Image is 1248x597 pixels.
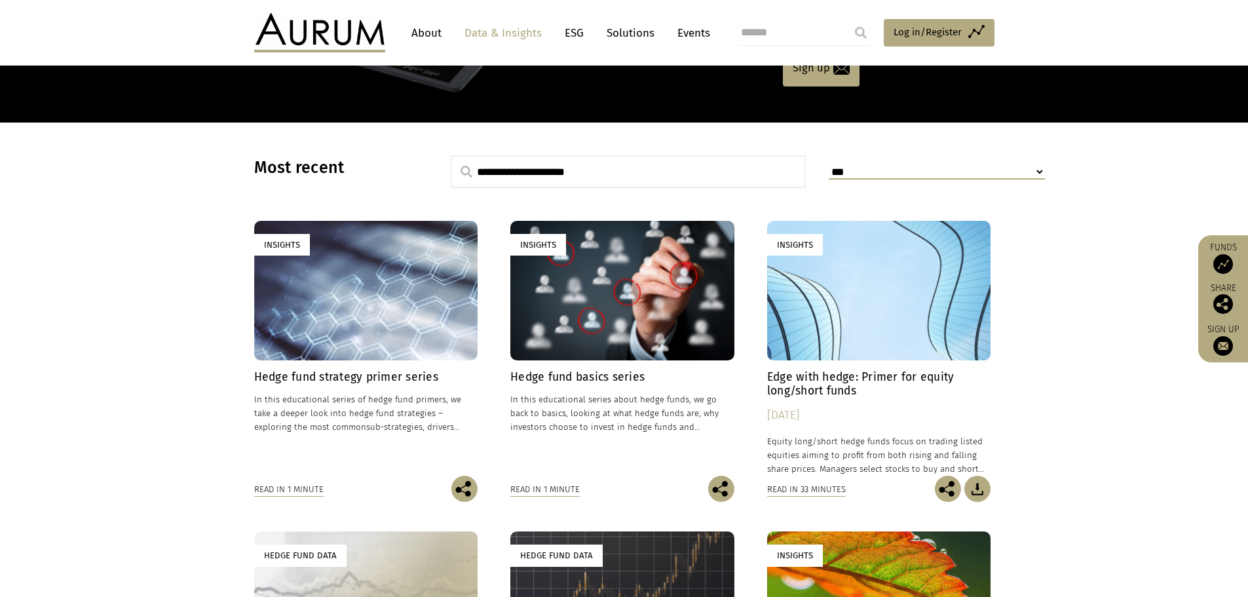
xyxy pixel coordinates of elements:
[458,21,548,45] a: Data & Insights
[767,234,823,256] div: Insights
[254,221,478,476] a: Insights Hedge fund strategy primer series In this educational series of hedge fund primers, we t...
[1213,336,1233,356] img: Sign up to our newsletter
[1213,254,1233,274] img: Access Funds
[964,476,991,502] img: Download Article
[254,13,385,52] img: Aurum
[254,158,418,178] h3: Most recent
[767,370,991,398] h4: Edge with hedge: Primer for equity long/short funds
[254,370,478,384] h4: Hedge fund strategy primer series
[783,50,860,87] a: Sign up
[451,476,478,502] img: Share this post
[600,21,661,45] a: Solutions
[767,406,991,425] div: [DATE]
[366,422,423,432] span: sub-strategies
[510,393,734,434] p: In this educational series about hedge funds, we go back to basics, looking at what hedge funds a...
[254,545,347,566] div: Hedge Fund Data
[767,221,991,476] a: Insights Edge with hedge: Primer for equity long/short funds [DATE] Equity long/short hedge funds...
[510,234,566,256] div: Insights
[510,482,580,497] div: Read in 1 minute
[767,545,823,566] div: Insights
[254,234,310,256] div: Insights
[510,221,734,476] a: Insights Hedge fund basics series In this educational series about hedge funds, we go back to bas...
[833,62,850,75] img: email-icon
[1205,324,1241,356] a: Sign up
[461,166,472,178] img: search.svg
[510,370,734,384] h4: Hedge fund basics series
[894,24,962,40] span: Log in/Register
[254,393,478,434] p: In this educational series of hedge fund primers, we take a deeper look into hedge fund strategie...
[405,21,448,45] a: About
[254,482,324,497] div: Read in 1 minute
[767,434,991,476] p: Equity long/short hedge funds focus on trading listed equities aiming to profit from both rising ...
[1205,242,1241,274] a: Funds
[1213,294,1233,314] img: Share this post
[848,20,874,46] input: Submit
[510,545,603,566] div: Hedge Fund Data
[671,21,710,45] a: Events
[558,21,590,45] a: ESG
[1205,284,1241,314] div: Share
[708,476,734,502] img: Share this post
[767,482,846,497] div: Read in 33 minutes
[884,19,994,47] a: Log in/Register
[935,476,961,502] img: Share this post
